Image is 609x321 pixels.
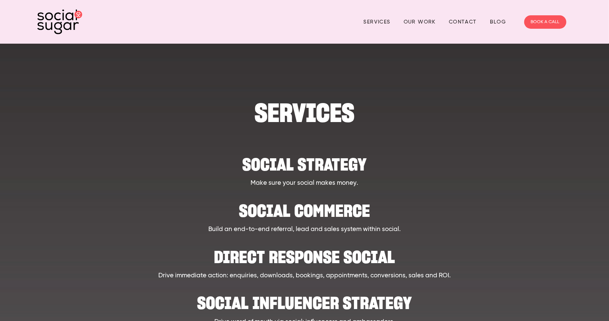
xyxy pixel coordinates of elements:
p: Drive immediate action: enquiries, downloads, bookings, appointments, conversions, sales and ROI. [74,271,535,281]
img: SocialSugar [37,9,82,34]
a: Contact [449,16,477,28]
a: Direct Response Social Drive immediate action: enquiries, downloads, bookings, appointments, conv... [74,242,535,281]
h2: Social influencer strategy [74,288,535,311]
a: Services [364,16,391,28]
a: Social strategy Make sure your social makes money. [74,149,535,188]
h1: SERVICES [74,102,535,124]
h2: Social strategy [74,149,535,172]
a: Blog [490,16,506,28]
p: Build an end-to-end referral, lead and sales system within social. [74,225,535,234]
a: Social Commerce Build an end-to-end referral, lead and sales system within social. [74,196,535,234]
h2: Social Commerce [74,196,535,218]
a: BOOK A CALL [524,15,566,29]
p: Make sure your social makes money. [74,178,535,188]
h2: Direct Response Social [74,242,535,265]
a: Our Work [404,16,436,28]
